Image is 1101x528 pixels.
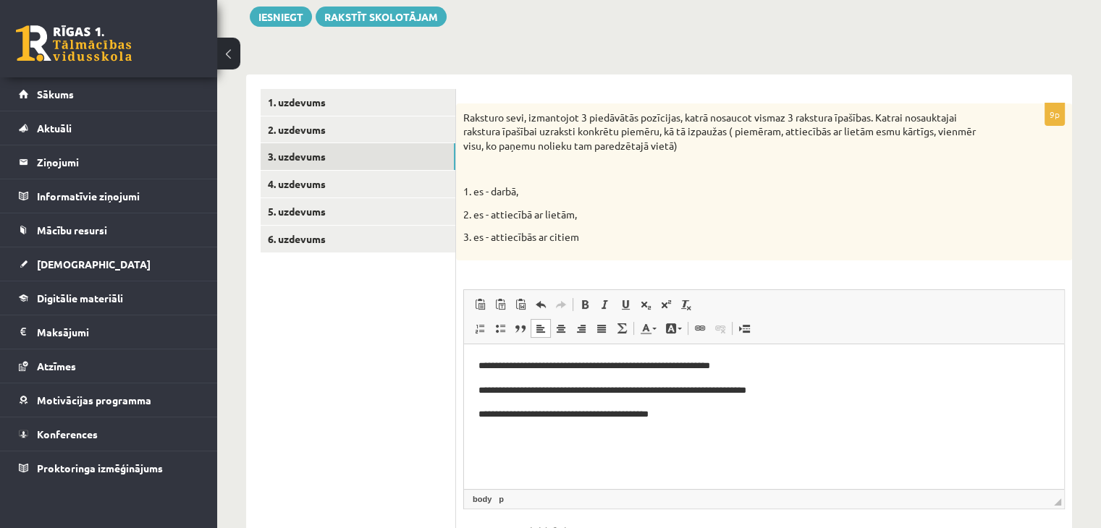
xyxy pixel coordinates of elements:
p: 1. es - darbā, [463,184,992,199]
a: Ievietot/noņemt numurētu sarakstu [470,319,490,338]
a: Pasvītrojums (vadīšanas taustiņš+U) [615,295,636,314]
a: Proktoringa izmēģinājums [19,451,199,485]
span: Konferences [37,427,98,440]
legend: Maksājumi [37,315,199,349]
a: Rīgas 1. Tālmācības vidusskola [16,25,132,61]
a: Math [612,319,632,338]
p: 2. es - attiecībā ar lietām, [463,208,992,222]
a: body elements [470,493,494,506]
a: Izlīdzināt malas [591,319,612,338]
p: Raksturo sevi, izmantojot 3 piedāvātās pozīcijas, katrā nosaucot vismaz 3 rakstura īpašības. Katr... [463,111,992,153]
a: Atkārtot (vadīšanas taustiņš+Y) [551,295,571,314]
a: Noņemt stilus [676,295,696,314]
span: [DEMOGRAPHIC_DATA] [37,257,151,271]
a: Izlīdzināt pa kreisi [531,319,551,338]
a: Apakšraksts [636,295,656,314]
a: Teksta krāsa [636,319,661,338]
a: Ziņojumi [19,145,199,179]
a: 4. uzdevums [261,171,455,197]
a: Sākums [19,77,199,111]
a: Slīpraksts (vadīšanas taustiņš+I) [595,295,615,314]
a: Maksājumi [19,315,199,349]
p: 3. es - attiecībās ar citiem [463,230,992,244]
a: 2. uzdevums [261,116,455,143]
legend: Informatīvie ziņojumi [37,179,199,213]
a: p elements [496,493,507,506]
a: Ievietot no Worda [510,295,531,314]
a: Augšraksts [656,295,676,314]
a: Ievietot/noņemt sarakstu ar aizzīmēm [490,319,510,338]
a: Atcelt (vadīšanas taustiņš+Z) [531,295,551,314]
span: Atzīmes [37,359,76,372]
a: 6. uzdevums [261,226,455,252]
a: Informatīvie ziņojumi [19,179,199,213]
a: Rakstīt skolotājam [316,7,447,27]
a: Konferences [19,417,199,451]
a: Ievietot kā vienkāršu tekstu (vadīšanas taustiņš+pārslēgšanas taustiņš+V) [490,295,510,314]
a: 3. uzdevums [261,143,455,170]
a: 1. uzdevums [261,89,455,116]
a: Motivācijas programma [19,383,199,417]
a: Atsaistīt [710,319,730,338]
span: Proktoringa izmēģinājums [37,461,163,474]
a: Ielīmēt (vadīšanas taustiņš+V) [470,295,490,314]
a: Mācību resursi [19,213,199,247]
a: Saite (vadīšanas taustiņš+K) [690,319,710,338]
a: 5. uzdevums [261,198,455,225]
a: Treknraksts (vadīšanas taustiņš+B) [575,295,595,314]
button: Iesniegt [250,7,312,27]
a: Atzīmes [19,349,199,383]
a: Fona krāsa [661,319,686,338]
a: Centrēti [551,319,571,338]
a: Aktuāli [19,111,199,145]
a: Bloka citāts [510,319,531,338]
a: [DEMOGRAPHIC_DATA] [19,247,199,281]
span: Sākums [37,88,74,101]
span: Motivācijas programma [37,393,151,406]
p: 9p [1045,103,1065,126]
span: Mērogot [1054,498,1061,506]
a: Ievietot lapas pārtraukumu drukai [734,319,754,338]
legend: Ziņojumi [37,145,199,179]
a: Digitālie materiāli [19,281,199,315]
span: Mācību resursi [37,223,107,237]
a: Izlīdzināt pa labi [571,319,591,338]
iframe: Bagātinātā teksta redaktors, wiswyg-editor-user-answer-47024833738420 [464,344,1064,489]
span: Digitālie materiāli [37,291,123,305]
span: Aktuāli [37,122,72,135]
